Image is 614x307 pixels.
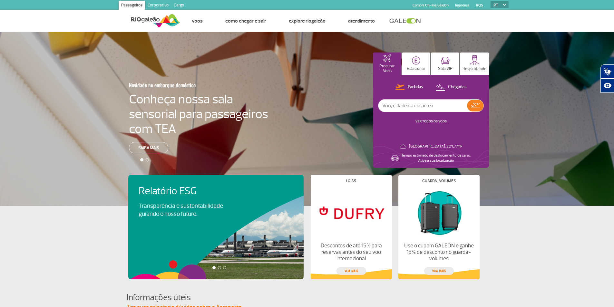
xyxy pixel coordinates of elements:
p: [GEOGRAPHIC_DATA]: 22°C/71°F [409,144,462,149]
div: Plugin de acessibilidade da Hand Talk. [600,64,614,93]
img: Guarda-volumes [404,188,474,237]
button: Estacionar [402,53,430,75]
a: RQS [476,3,483,7]
img: carParkingHome.svg [412,56,420,65]
button: Abrir recursos assistivos. [600,79,614,93]
a: veja mais [336,267,366,275]
h4: Relatório ESG [139,185,241,197]
a: Como chegar e sair [225,18,266,24]
p: Sala VIP [438,66,453,71]
p: Estacionar [407,66,425,71]
a: Passageiros [119,1,145,11]
img: airplaneHomeActive.svg [383,54,391,62]
a: Voos [192,18,203,24]
p: Hospitalidade [463,67,486,72]
h4: Conheça nossa sala sensorial para passageiros com TEA [129,92,268,136]
h3: Novidade no embarque doméstico [129,78,237,92]
a: Explore RIOgaleão [289,18,326,24]
a: VER TODOS OS VOOS [415,119,447,123]
p: Tempo estimado de deslocamento de carro: Ative a sua localização [401,153,471,163]
button: Chegadas [434,83,469,91]
input: Voo, cidade ou cia aérea [378,100,467,112]
a: Imprensa [455,3,470,7]
p: Transparência e sustentabilidade guiando o nosso futuro. [139,202,230,218]
h4: Informações úteis [127,292,488,303]
button: Partidas [394,83,425,91]
button: VER TODOS OS VOOS [414,119,449,124]
a: Cargo [171,1,187,11]
a: Saiba mais [129,142,168,153]
button: Procurar Voos [373,53,401,75]
img: hospitality.svg [470,55,480,65]
h4: Lojas [346,179,356,183]
a: Relatório ESGTransparência e sustentabilidade guiando o nosso futuro. [139,185,293,218]
p: Partidas [408,84,423,90]
a: veja mais [424,267,454,275]
p: Use o cupom GALEON e ganhe 15% de desconto no guarda-volumes [404,243,474,262]
button: Sala VIP [431,53,459,75]
p: Descontos de até 15% para reservas antes do seu voo internacional [316,243,386,262]
h4: Guarda-volumes [422,179,456,183]
p: Procurar Voos [376,64,398,73]
img: Lojas [316,188,386,237]
button: Hospitalidade [460,53,489,75]
a: Corporativo [145,1,171,11]
p: Chegadas [448,84,467,90]
a: Atendimento [348,18,375,24]
a: Compra On-line GaleOn [413,3,449,7]
img: vipRoom.svg [441,57,450,65]
button: Abrir tradutor de língua de sinais. [600,64,614,79]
